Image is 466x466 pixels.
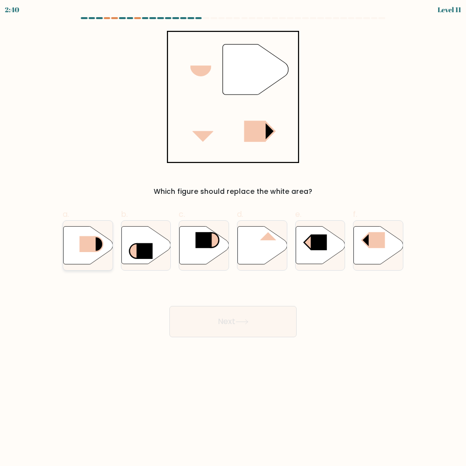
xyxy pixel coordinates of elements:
span: c. [179,209,185,220]
span: a. [63,209,69,220]
span: b. [121,209,128,220]
span: d. [237,209,243,220]
div: Level 11 [438,4,461,15]
g: " [223,45,288,95]
span: e. [295,209,302,220]
div: Which figure should replace the white area? [69,186,397,197]
div: 2:40 [5,4,19,15]
span: f. [353,209,357,220]
button: Next [169,306,297,337]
